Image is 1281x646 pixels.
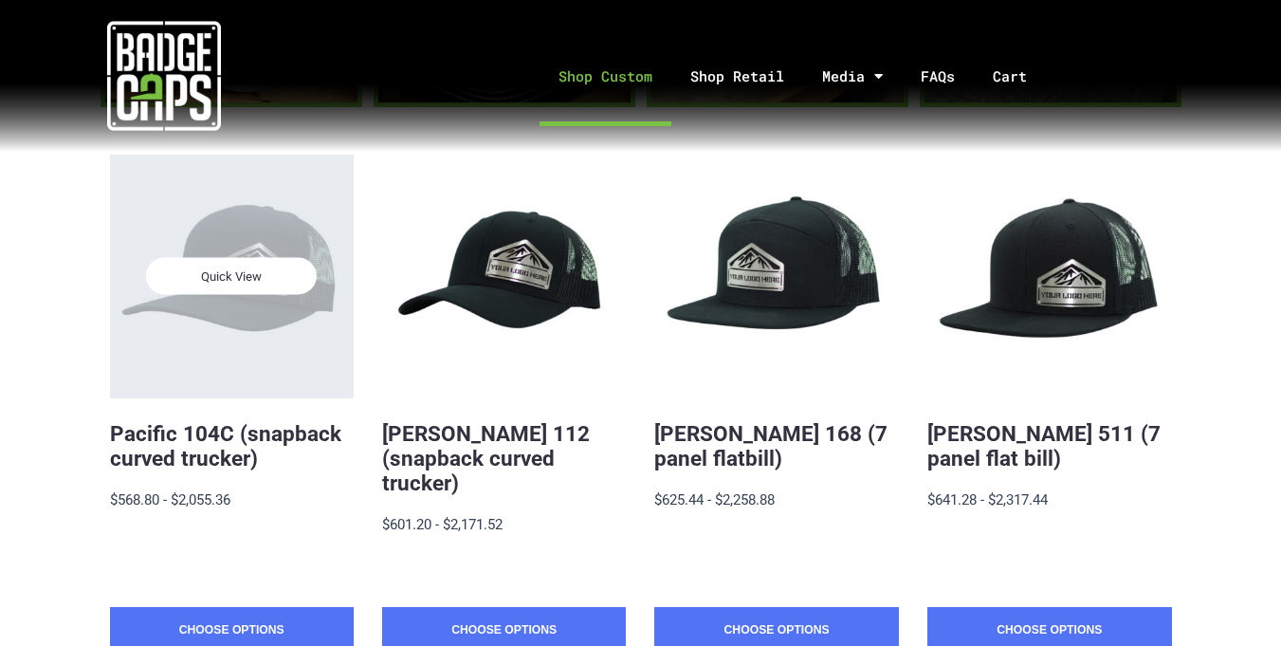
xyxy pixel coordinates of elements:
a: [PERSON_NAME] 168 (7 panel flatbill) [654,421,888,471]
a: [PERSON_NAME] 112 (snapback curved trucker) [382,421,590,495]
img: badgecaps white logo with green acccent [107,19,221,133]
a: Pacific 104C (snapback curved trucker) [110,421,341,471]
span: $568.80 - $2,055.36 [110,491,230,508]
a: Cart [974,27,1070,126]
a: Shop Retail [671,27,803,126]
button: BadgeCaps - Richardson 112 [382,155,626,398]
iframe: Chat Widget [1186,555,1281,646]
a: [PERSON_NAME] 511 (7 panel flat bill) [927,421,1161,471]
a: FAQs [902,27,974,126]
a: Media [803,27,902,126]
button: BadgeCaps - Richardson 168 [654,155,898,398]
button: BadgeCaps - Pacific 104C Quick View [110,155,354,398]
a: Shop Custom [540,27,671,126]
button: BadgeCaps - Richardson 511 [927,155,1171,398]
nav: Menu [329,27,1281,126]
span: Quick View [146,258,317,295]
span: $625.44 - $2,258.88 [654,491,775,508]
span: $601.20 - $2,171.52 [382,516,503,533]
span: $641.28 - $2,317.44 [927,491,1048,508]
